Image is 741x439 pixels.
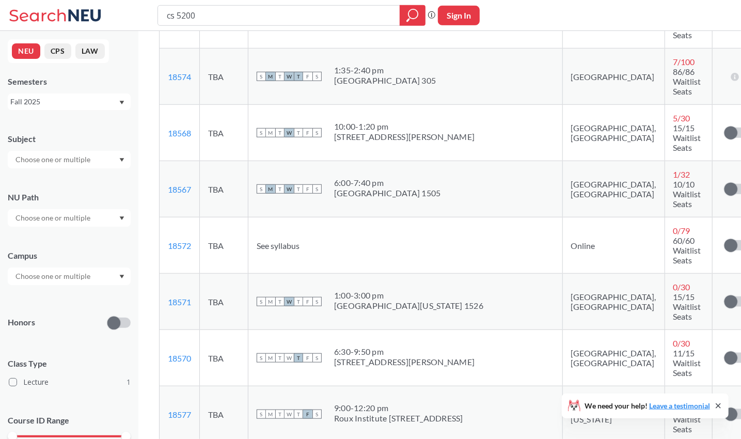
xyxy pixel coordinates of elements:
td: TBA [200,161,248,217]
svg: Dropdown arrow [119,101,124,105]
span: We need your help! [585,402,710,410]
div: Roux Institute [STREET_ADDRESS] [334,413,463,424]
span: M [266,184,275,194]
a: 18574 [168,72,191,82]
div: 6:00 - 7:40 pm [334,178,441,188]
span: W [285,128,294,137]
td: [GEOGRAPHIC_DATA], [GEOGRAPHIC_DATA] [562,161,665,217]
div: magnifying glass [400,5,425,26]
span: See syllabus [257,241,299,250]
span: T [275,128,285,137]
button: NEU [12,43,40,59]
span: S [257,184,266,194]
svg: Dropdown arrow [119,158,124,162]
td: TBA [200,274,248,330]
div: NU Path [8,192,131,203]
span: S [257,72,266,81]
div: Subject [8,133,131,145]
div: [STREET_ADDRESS][PERSON_NAME] [334,357,475,367]
span: T [275,72,285,81]
span: F [303,184,312,194]
span: W [285,353,294,363]
span: T [294,128,303,137]
svg: magnifying glass [406,8,419,23]
span: 15/15 Waitlist Seats [673,123,701,152]
span: S [312,128,322,137]
span: M [266,410,275,419]
span: F [303,410,312,419]
a: 18577 [168,410,191,419]
span: W [285,184,294,194]
span: F [303,72,312,81]
span: S [257,297,266,306]
span: T [294,297,303,306]
span: 0 / 30 [673,282,690,292]
button: CPS [44,43,71,59]
td: [GEOGRAPHIC_DATA], [GEOGRAPHIC_DATA] [562,105,665,161]
span: S [312,353,322,363]
span: M [266,128,275,137]
span: 1 / 32 [673,169,690,179]
td: [GEOGRAPHIC_DATA] [562,49,665,105]
span: 7 / 100 [673,57,695,67]
span: S [312,297,322,306]
span: 4/10 Waitlist Seats [673,404,701,434]
div: Dropdown arrow [8,209,131,227]
span: S [312,410,322,419]
td: TBA [200,105,248,161]
svg: Dropdown arrow [119,216,124,221]
a: Leave a testimonial [649,401,710,410]
svg: Dropdown arrow [119,275,124,279]
span: S [312,72,322,81]
button: LAW [75,43,105,59]
div: Dropdown arrow [8,151,131,168]
div: Fall 2025Dropdown arrow [8,93,131,110]
div: 1:00 - 3:00 pm [334,290,483,301]
span: S [257,353,266,363]
a: 18568 [168,128,191,138]
input: Choose one or multiple [10,153,97,166]
button: Sign In [438,6,480,25]
div: Fall 2025 [10,96,118,107]
span: T [294,353,303,363]
span: 5 / 30 [673,113,690,123]
a: 18572 [168,241,191,250]
p: Course ID Range [8,415,131,427]
span: 15/15 Waitlist Seats [673,292,701,321]
span: T [294,184,303,194]
span: T [294,72,303,81]
a: 18571 [168,297,191,307]
span: T [275,184,285,194]
td: TBA [200,217,248,274]
label: Lecture [9,375,131,389]
span: F [303,128,312,137]
input: Class, professor, course number, "phrase" [166,7,392,24]
td: TBA [200,330,248,386]
a: 18570 [168,353,191,363]
span: W [285,297,294,306]
div: Dropdown arrow [8,268,131,285]
span: Class Type [8,358,131,369]
span: M [266,297,275,306]
span: T [294,410,303,419]
span: M [266,72,275,81]
span: S [257,410,266,419]
a: 18567 [168,184,191,194]
span: 10/10 Waitlist Seats [673,179,701,209]
span: F [303,353,312,363]
span: W [285,410,294,419]
span: F [303,297,312,306]
div: 6:30 - 9:50 pm [334,347,475,357]
td: Online [562,217,665,274]
div: [GEOGRAPHIC_DATA][US_STATE] 1526 [334,301,483,311]
span: S [312,184,322,194]
span: 11/15 Waitlist Seats [673,348,701,378]
td: [GEOGRAPHIC_DATA], [GEOGRAPHIC_DATA] [562,330,665,386]
td: TBA [200,49,248,105]
input: Choose one or multiple [10,270,97,283]
span: 0 / 79 [673,226,690,236]
input: Choose one or multiple [10,212,97,224]
div: [STREET_ADDRESS][PERSON_NAME] [334,132,475,142]
div: 1:35 - 2:40 pm [334,65,436,75]
span: 0 / 30 [673,338,690,348]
